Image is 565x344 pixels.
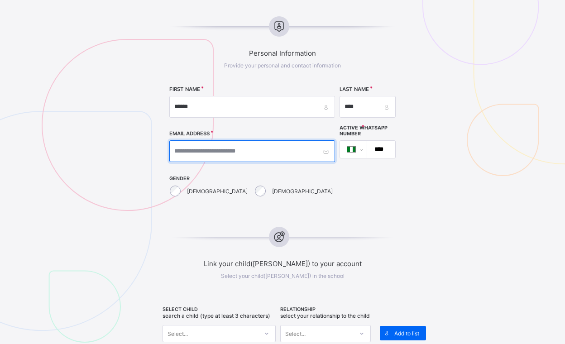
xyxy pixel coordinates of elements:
label: EMAIL ADDRESS [169,130,210,137]
span: SELECT CHILD [163,306,276,312]
span: Link your child([PERSON_NAME]) to your account [141,259,424,268]
label: FIRST NAME [169,86,200,92]
span: RELATIONSHIP [280,306,371,312]
label: Active WhatsApp Number [340,125,395,137]
label: LAST NAME [340,86,369,92]
span: Select your child([PERSON_NAME]) in the school [221,272,345,279]
label: [DEMOGRAPHIC_DATA] [272,188,333,195]
div: Select... [168,325,188,342]
label: [DEMOGRAPHIC_DATA] [187,188,248,195]
span: Personal Information [141,49,424,57]
div: Select... [285,325,306,342]
span: Search a child (type at least 3 characters) [163,312,270,319]
span: Add to list [394,330,419,337]
span: Provide your personal and contact information [224,62,341,69]
span: Select your relationship to the child [280,312,370,319]
span: GENDER [169,176,335,182]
